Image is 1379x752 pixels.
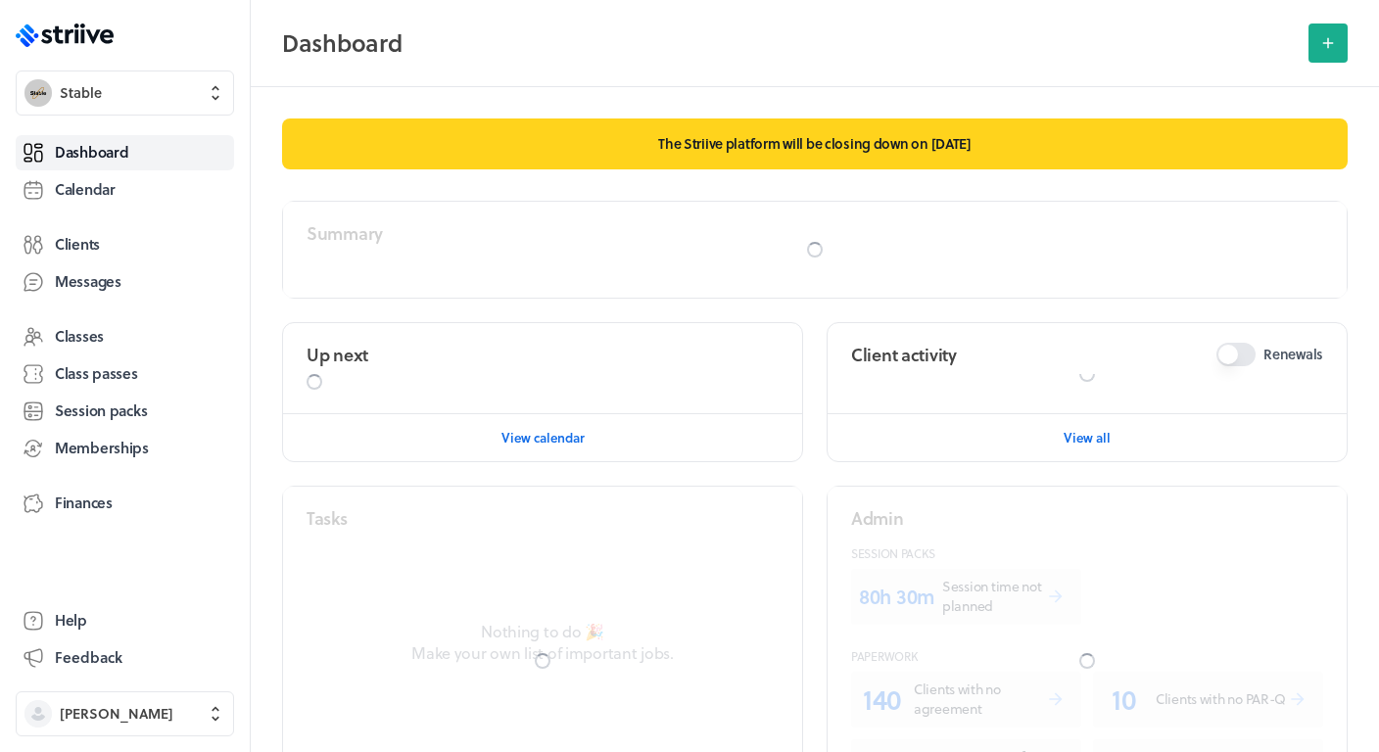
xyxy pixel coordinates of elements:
span: Class passes [55,363,138,384]
button: View calendar [501,418,585,457]
span: Classes [55,326,104,347]
button: [PERSON_NAME] [16,691,234,736]
span: Calendar [55,179,116,200]
span: Session packs [55,400,147,421]
span: Dashboard [55,142,128,163]
h2: Up next [307,343,368,367]
span: Clients [55,234,100,255]
a: Classes [16,319,234,354]
span: Renewals [1263,345,1323,364]
h2: Dashboard [282,23,1297,63]
a: Messages [16,264,234,300]
button: StableStable [16,70,234,116]
a: Calendar [16,172,234,208]
a: Memberships [16,431,234,466]
a: Help [16,603,234,638]
img: Stable [24,79,52,107]
span: Stable [60,83,102,103]
h2: Client activity [851,343,957,367]
button: Renewals [1216,343,1256,366]
a: Session packs [16,394,234,429]
span: View calendar [501,429,585,446]
p: The Striive platform will be closing down on [DATE] [282,118,1348,169]
span: Memberships [55,438,149,458]
a: Finances [16,486,234,521]
a: Clients [16,227,234,262]
button: View all [1064,418,1111,457]
span: View all [1064,429,1111,446]
span: Messages [55,271,121,292]
span: Feedback [55,647,122,668]
span: Finances [55,493,113,513]
a: Dashboard [16,135,234,170]
span: Help [55,610,87,631]
a: Class passes [16,356,234,392]
iframe: gist-messenger-bubble-iframe [1322,695,1369,742]
span: [PERSON_NAME] [60,704,173,724]
button: Feedback [16,640,234,676]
